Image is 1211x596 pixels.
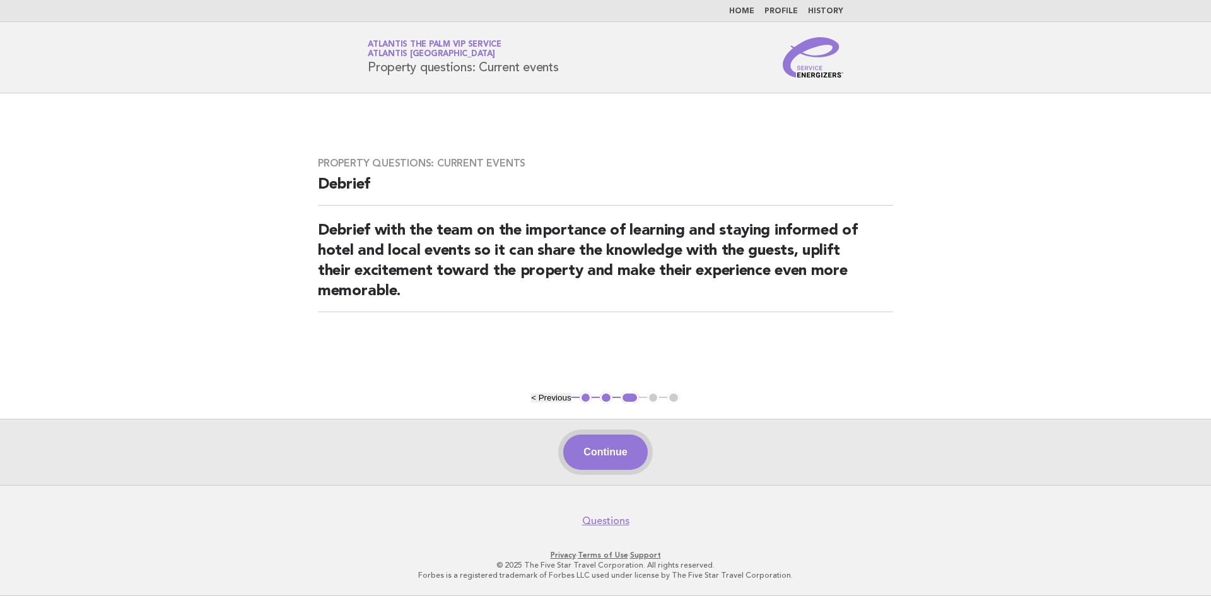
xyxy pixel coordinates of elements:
a: Questions [582,515,629,527]
button: 1 [580,392,592,404]
button: Continue [563,435,647,470]
button: 3 [621,392,639,404]
button: < Previous [531,393,571,402]
h1: Property questions: Current events [368,41,559,74]
a: Home [729,8,754,15]
h3: Property questions: Current events [318,157,893,170]
p: · · [219,550,992,560]
a: Privacy [551,551,576,559]
a: Support [630,551,661,559]
p: Forbes is a registered trademark of Forbes LLC used under license by The Five Star Travel Corpora... [219,570,992,580]
span: Atlantis [GEOGRAPHIC_DATA] [368,50,495,59]
h2: Debrief [318,175,893,206]
a: Terms of Use [578,551,628,559]
h2: Debrief with the team on the importance of learning and staying informed of hotel and local event... [318,221,893,312]
img: Service Energizers [783,37,843,78]
button: 2 [600,392,612,404]
a: History [808,8,843,15]
a: Atlantis The Palm VIP ServiceAtlantis [GEOGRAPHIC_DATA] [368,40,501,58]
a: Profile [764,8,798,15]
p: © 2025 The Five Star Travel Corporation. All rights reserved. [219,560,992,570]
